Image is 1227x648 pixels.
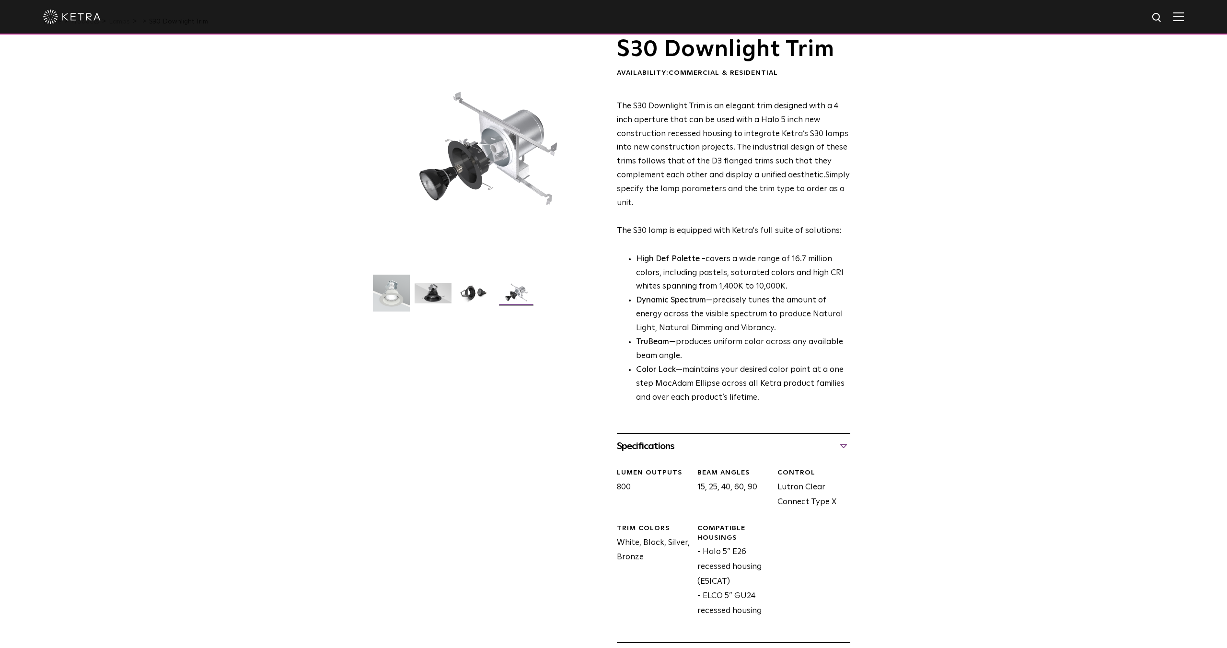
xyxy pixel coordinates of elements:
img: search icon [1151,12,1163,24]
div: LUMEN OUTPUTS [617,468,690,478]
img: Hamburger%20Nav.svg [1173,12,1184,21]
strong: Color Lock [636,366,676,374]
div: CONTROL [777,468,850,478]
div: Specifications [617,439,850,454]
img: S30 Halo Downlight_Hero_Black_Gradient [415,283,451,311]
li: —maintains your desired color point at a one step MacAdam Ellipse across all Ketra product famili... [636,363,850,405]
p: covers a wide range of 16.7 million colors, including pastels, saturated colors and high CRI whit... [636,253,850,294]
div: Availability: [617,69,850,78]
div: - Halo 5” E26 recessed housing (E5ICAT) - ELCO 5” GU24 recessed housing [690,524,770,618]
div: Lutron Clear Connect Type X [770,468,850,509]
span: Commercial & Residential [669,69,778,76]
div: Beam Angles [697,468,770,478]
div: 15, 25, 40, 60, 90 [690,468,770,509]
img: S30 Halo Downlight_Exploded_Black [498,283,535,311]
span: Simply specify the lamp parameters and the trim type to order as a unit.​ [617,171,850,207]
strong: Dynamic Spectrum [636,296,706,304]
img: ketra-logo-2019-white [43,10,101,24]
li: —precisely tunes the amount of energy across the visible spectrum to produce Natural Light, Natur... [636,294,850,336]
img: S30 Halo Downlight_Table Top_Black [456,283,493,311]
div: White, Black, Silver, Bronze [610,524,690,618]
div: 800 [610,468,690,509]
img: S30-DownlightTrim-2021-Web-Square [373,275,410,319]
span: The S30 Downlight Trim is an elegant trim designed with a 4 inch aperture that can be used with a... [617,102,848,179]
p: The S30 lamp is equipped with Ketra's full suite of solutions: [617,100,850,238]
strong: High Def Palette - [636,255,706,263]
strong: TruBeam [636,338,669,346]
h1: S30 Downlight Trim [617,37,850,61]
li: —produces uniform color across any available beam angle. [636,336,850,363]
div: Compatible Housings [697,524,770,543]
div: Trim Colors [617,524,690,533]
